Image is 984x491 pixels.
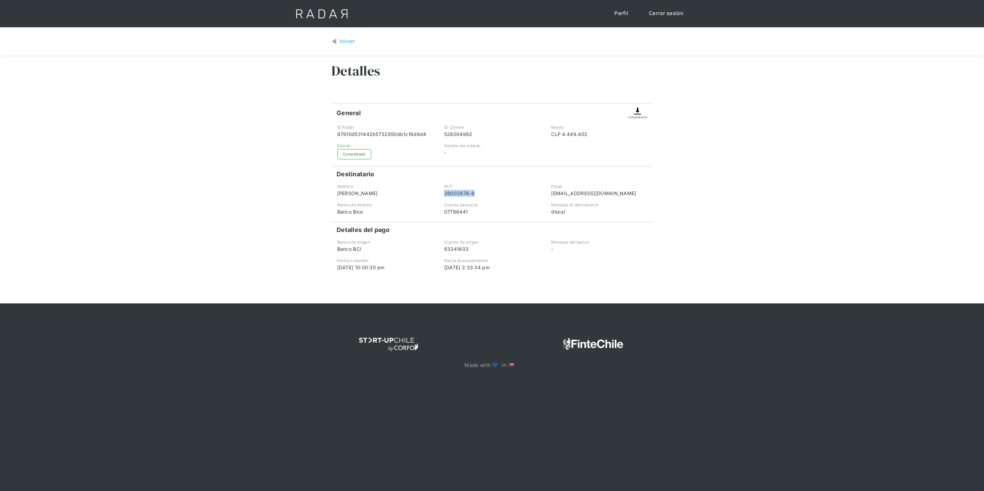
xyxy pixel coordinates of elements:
div: ID Cliente [444,124,540,131]
div: 63341603 [444,245,540,253]
div: 87910d531442b5732850db1c16d6d4 [337,131,433,138]
div: dlocal [551,208,647,215]
div: Volver [339,38,355,45]
h4: General [337,109,361,117]
h3: Detalles [331,62,380,79]
div: [DATE] 2:33:34 pm [444,264,540,271]
h4: Detalles del pago [337,226,389,234]
div: Estado [337,143,433,149]
h4: Destinatario [337,170,374,178]
div: [EMAIL_ADDRESS][DOMAIN_NAME] [551,190,647,197]
div: Banco de destino [337,202,433,208]
div: - [444,149,540,156]
div: 07786441 [444,208,540,215]
div: Comprobante [628,115,647,119]
div: Detalle del estado [444,143,540,149]
div: Fecha procesamiento [444,258,540,264]
a: Cerrar sesión [642,7,690,20]
div: 526004982 [444,131,540,138]
p: Made with 💙 in 🇨🇱 [464,362,519,369]
a: Volver [331,38,355,45]
div: Banco de origen [337,239,433,245]
img: Descargar comprobante [633,107,642,115]
div: Banco Bice [337,208,433,215]
div: RUT [444,183,540,190]
div: 26002876-6 [444,190,540,197]
div: Banco BCI [337,245,433,253]
div: [DATE] 10:00:30 am [337,264,433,271]
div: Nombre [337,183,433,190]
div: ID Radar [337,124,433,131]
div: Cuenta bancaria [444,202,540,208]
div: CLP 4.449.402 [551,131,647,138]
div: Mensaje al destinatario [551,202,647,208]
div: Cuenta de origen [444,239,540,245]
div: - [551,245,647,253]
div: [PERSON_NAME] [337,190,433,197]
a: Perfil [607,7,635,20]
div: Email [551,183,647,190]
div: Mensaje del banco [551,239,647,245]
div: Fecha creación [337,258,433,264]
div: Monto [551,124,647,131]
div: Completado [337,149,371,160]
